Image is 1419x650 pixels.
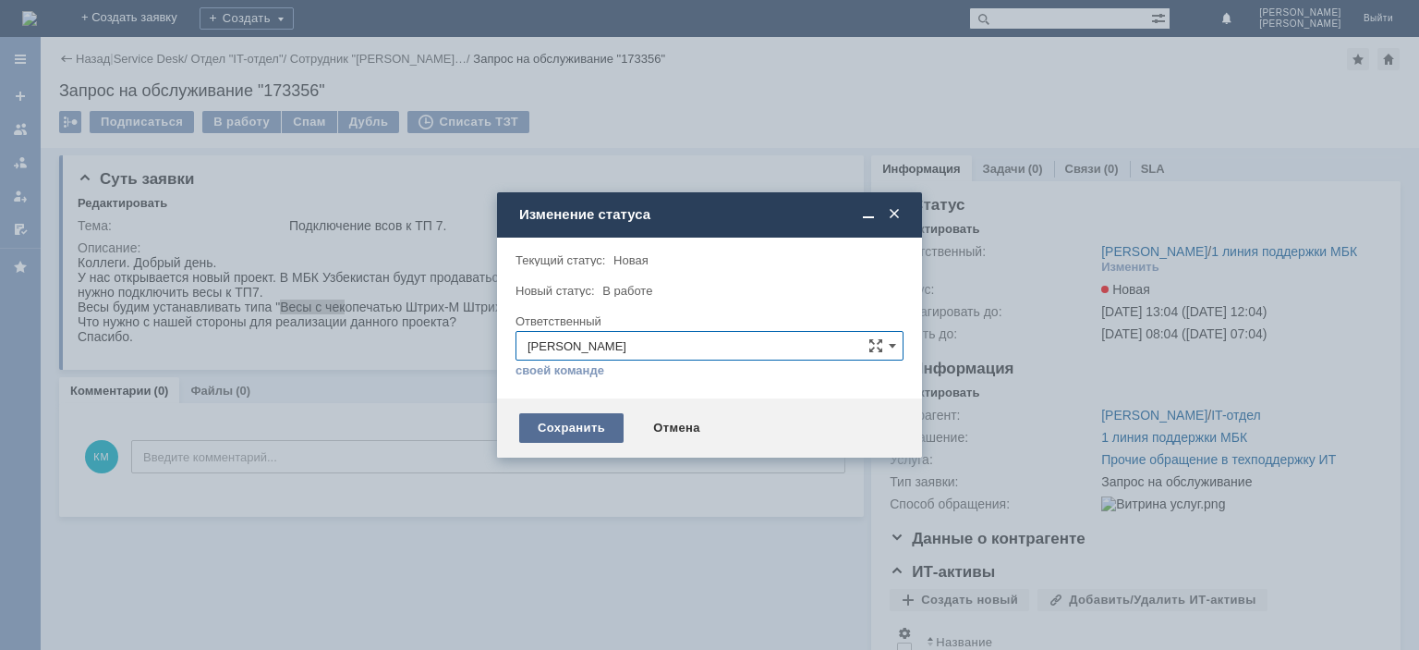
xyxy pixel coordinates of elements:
[515,363,604,378] a: своей команде
[868,338,883,353] span: Сложная форма
[885,206,904,223] span: Закрыть
[613,253,649,267] span: Новая
[515,315,900,327] div: Ответственный
[515,253,605,267] label: Текущий статус:
[602,284,652,298] span: В работе
[515,284,595,298] label: Новый статус:
[519,206,904,223] div: Изменение статуса
[859,206,878,223] span: Свернуть (Ctrl + M)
